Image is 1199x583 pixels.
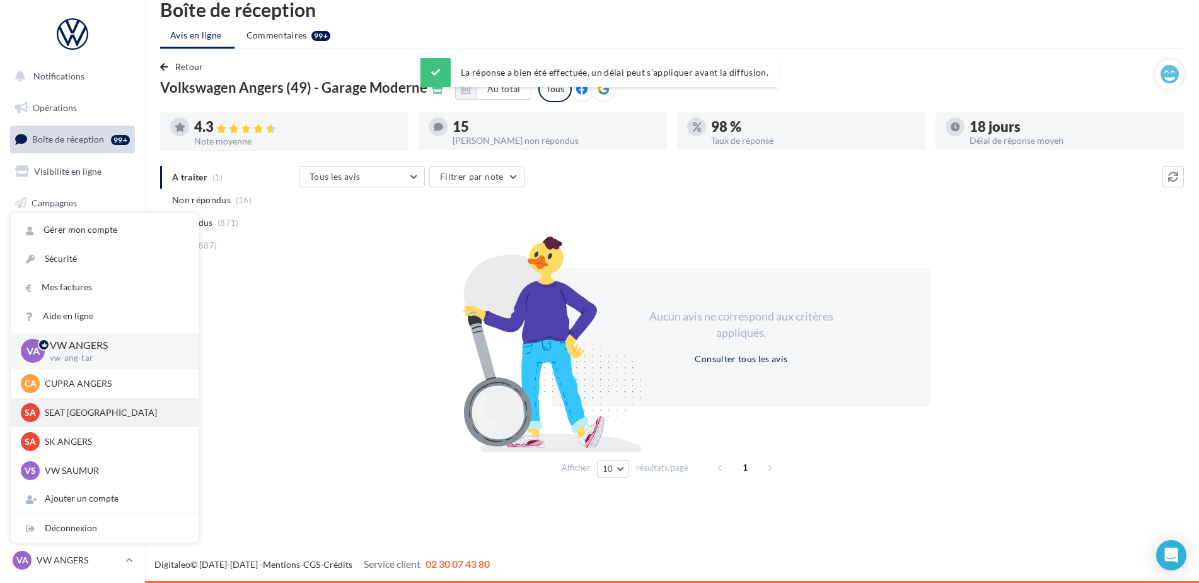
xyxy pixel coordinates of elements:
[453,120,657,134] div: 15
[263,559,300,570] a: Mentions
[323,559,352,570] a: Crédits
[32,134,104,144] span: Boîte de réception
[426,558,490,570] span: 02 30 07 43 80
[8,315,137,352] a: PLV et print personnalisable
[45,406,183,419] p: SEAT [GEOGRAPHIC_DATA]
[310,171,361,182] span: Tous les avis
[26,344,40,358] span: VA
[175,61,204,72] span: Retour
[111,135,130,145] div: 99+
[690,351,792,367] button: Consulter tous les avis
[45,435,183,448] p: SK ANGERS
[11,245,199,273] a: Sécurité
[196,240,217,250] span: (887)
[25,435,36,448] span: SA
[8,126,137,153] a: Boîte de réception99+
[160,59,209,74] button: Retour
[453,136,657,145] div: [PERSON_NAME] non répondus
[32,197,77,208] span: Campagnes
[11,302,199,331] a: Aide en ligne
[154,559,190,570] a: Digitaleo
[711,136,915,145] div: Taux de réponse
[25,464,36,477] span: VS
[50,353,178,364] p: vw-ang-tar
[970,120,1174,134] div: 18 jours
[11,485,199,513] div: Ajouter un compte
[160,81,427,95] span: Volkswagen Angers (49) - Garage Moderne
[603,464,613,474] span: 10
[8,284,137,310] a: Calendrier
[194,120,398,134] div: 4.3
[50,338,178,353] p: VW ANGERS
[735,457,755,478] span: 1
[8,221,137,247] a: Contacts
[429,166,524,187] button: Filtrer par note
[636,462,688,474] span: résultats/page
[33,71,84,81] span: Notifications
[311,31,330,41] div: 99+
[10,548,135,572] a: VA VW ANGERS
[33,102,77,113] span: Opérations
[8,357,137,394] a: Campagnes DataOnDemand
[597,460,629,478] button: 10
[25,406,36,419] span: SA
[711,120,915,134] div: 98 %
[11,273,199,302] a: Mes factures
[364,558,420,570] span: Service client
[970,136,1174,145] div: Délai de réponse moyen
[303,559,320,570] a: CGS
[11,216,199,244] a: Gérer mon compte
[562,462,590,474] span: Afficher
[236,195,252,205] span: (16)
[8,95,137,121] a: Opérations
[299,166,425,187] button: Tous les avis
[45,464,183,477] p: VW SAUMUR
[154,559,490,570] span: © [DATE]-[DATE] - - -
[1156,540,1186,570] div: Open Intercom Messenger
[25,377,37,390] span: CA
[420,58,779,87] div: La réponse a bien été effectuée, un délai peut s’appliquer avant la diffusion.
[246,29,307,42] span: Commentaires
[8,63,132,90] button: Notifications
[11,514,199,543] div: Déconnexion
[194,137,398,146] div: Note moyenne
[8,252,137,279] a: Médiathèque
[633,309,850,341] div: Aucun avis ne correspond aux critères appliqués.
[34,166,101,177] span: Visibilité en ligne
[45,377,183,390] p: CUPRA ANGERS
[16,554,28,567] span: VA
[172,194,231,206] span: Non répondus
[8,158,137,185] a: Visibilité en ligne
[8,190,137,216] a: Campagnes
[217,218,239,228] span: (871)
[37,554,120,567] p: VW ANGERS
